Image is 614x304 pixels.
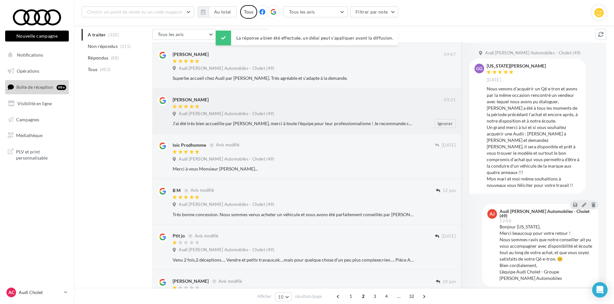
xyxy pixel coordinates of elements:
[173,257,414,263] div: Venu 2 fois,2 déceptions…. Vendre et petits travaux,ok….mais pour quelque chose d’un peu plus com...
[179,66,274,71] span: Audi [PERSON_NAME] Automobiles - Cholet (49)
[5,31,69,41] button: Nouvelle campagne
[16,133,42,138] span: Médiathèque
[500,209,592,218] div: Audi [PERSON_NAME] Automobiles - Cholet (49)
[198,6,237,17] button: Au total
[487,64,546,68] div: [US_STATE][PERSON_NAME]
[278,294,284,299] span: 10
[442,143,456,148] span: [DATE]
[8,289,14,296] span: AC
[179,111,274,117] span: Audi [PERSON_NAME] Automobiles - Cholet (49)
[17,101,52,106] span: Visibilité en ligne
[487,86,581,189] div: Nous venons d’acquérir un Q6 e tron et avons par la même occasion rencontré un vendeur avec leque...
[16,84,53,90] span: Boîte de réception
[100,67,111,72] span: (403)
[216,143,239,148] span: Avis modifié
[219,279,242,284] span: Avis modifié
[443,279,456,285] span: 24 juin
[4,64,70,78] a: Opérations
[16,116,39,122] span: Campagnes
[350,6,399,17] button: Filtrer par note
[275,292,292,301] button: 10
[57,85,66,90] div: 99+
[435,119,456,128] button: Ignorer
[444,52,456,58] span: 09:47
[82,6,194,17] button: Choisir un point de vente ou un code magasin
[4,113,70,126] a: Campagnes
[17,68,39,74] span: Opérations
[87,9,182,14] span: Choisir un point de vente ou un code magasin
[490,211,495,217] span: AJ
[4,48,68,62] button: Notifications
[173,75,414,81] div: Superbe accueil chez Audi par [PERSON_NAME]. Très agréable et s'adapte à la demande.
[406,291,417,301] span: 32
[173,142,206,148] div: loic Prodhomme
[16,147,66,161] span: PLV et print personnalisable
[289,9,315,14] span: Tous les avis
[111,55,119,60] span: (88)
[216,31,398,45] div: La réponse a bien été effectuée, un délai peut s’appliquer avant la diffusion.
[4,145,70,164] a: PLV et print personnalisable
[173,97,209,103] div: [PERSON_NAME]
[370,291,380,301] span: 3
[191,188,214,193] span: Avis modifié
[4,129,70,142] a: Médiathèque
[195,233,218,238] span: Avis modifié
[394,291,404,301] span: ...
[88,66,97,73] span: Tous
[500,219,511,223] span: 12:06
[5,286,69,299] a: AC Audi Cholet
[88,55,109,61] span: Répondus
[500,224,593,281] div: Bonjour [US_STATE], Merci beaucoup pour votre retour ! Nous sommes ravis que notre conseiller ait...
[4,80,70,94] a: Boîte de réception99+
[257,293,272,299] span: Afficher
[173,166,414,172] div: Merci à vous Monsieur [PERSON_NAME]...
[152,29,217,40] button: Tous les avis
[173,278,209,284] div: [PERSON_NAME]
[358,291,368,301] span: 2
[17,52,43,58] span: Notifications
[120,44,131,49] span: (315)
[179,247,274,253] span: Audi [PERSON_NAME] Automobiles - Cholet (49)
[173,120,414,127] div: J’ai été très bien accueillie par [PERSON_NAME], merci à toute l’équipe pour leur professionnalis...
[443,188,456,194] span: 12 juin
[284,6,348,17] button: Tous les avis
[442,234,456,239] span: [DATE]
[485,50,581,56] span: Audi [PERSON_NAME] Automobiles - Cholet (49)
[381,291,392,301] span: 4
[173,233,185,239] div: Ptit jo
[173,51,209,58] div: [PERSON_NAME]
[219,29,267,40] button: Filtrer par note
[158,32,184,37] span: Tous les avis
[487,77,501,83] span: [DATE]
[444,97,456,103] span: 09:31
[179,202,274,207] span: Audi [PERSON_NAME] Automobiles - Cholet (49)
[295,293,322,299] span: résultats/page
[592,282,608,298] div: Open Intercom Messenger
[346,291,356,301] span: 1
[4,97,70,110] a: Visibilité en ligne
[240,5,257,19] div: Tous
[179,156,274,162] span: Audi [PERSON_NAME] Automobiles - Cholet (49)
[476,65,483,72] span: GG
[173,187,181,194] div: B M
[173,211,414,218] div: Très bonne concession. Nous sommes venus acheter un véhicule et nous avons été parfaitement conse...
[19,289,61,296] p: Audi Cholet
[88,43,118,50] span: Non répondus
[209,6,237,17] button: Au total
